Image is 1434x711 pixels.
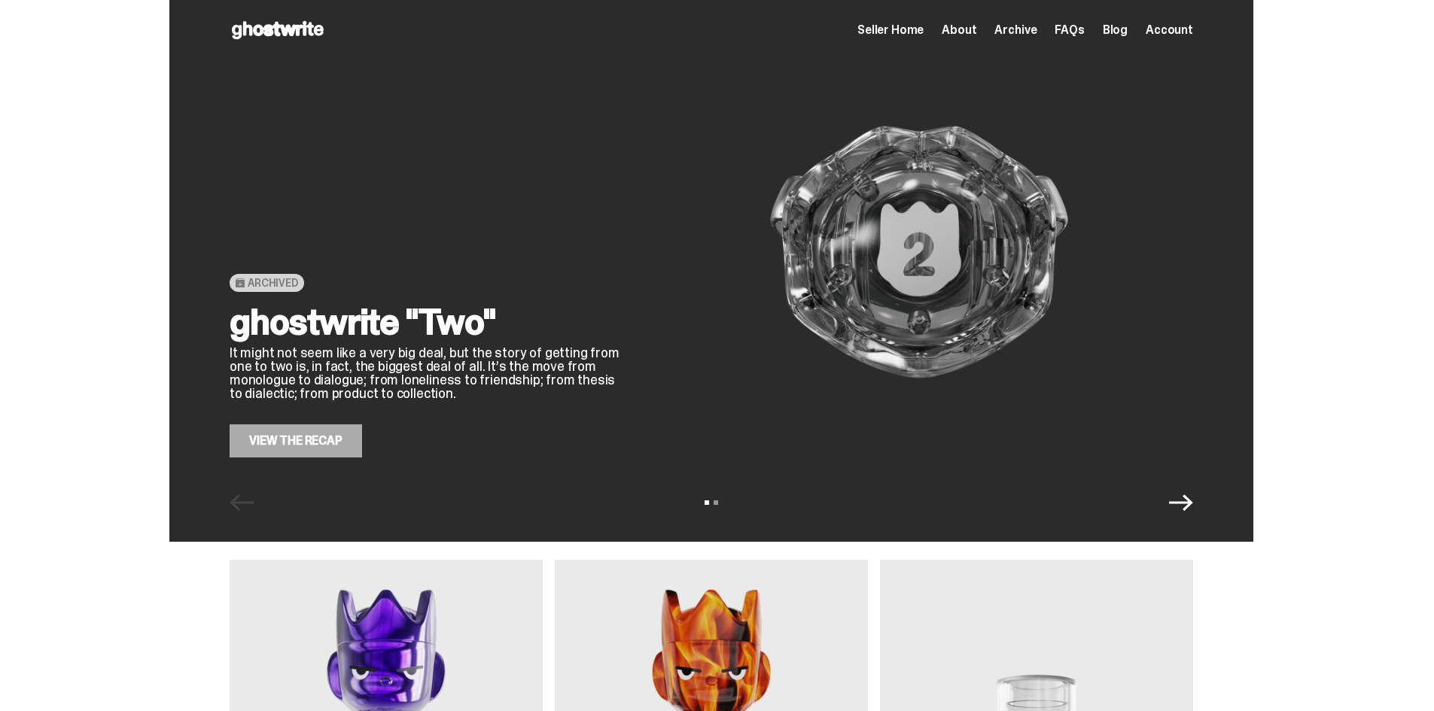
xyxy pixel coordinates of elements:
button: View slide 1 [705,500,709,505]
button: View slide 2 [714,500,718,505]
button: Next [1169,491,1193,515]
p: It might not seem like a very big deal, but the story of getting from one to two is, in fact, the... [230,346,621,400]
a: View the Recap [230,424,362,457]
a: Archive [994,24,1037,36]
h2: ghostwrite "Two" [230,304,621,340]
a: Seller Home [857,24,924,36]
span: Archived [248,277,298,289]
a: Blog [1103,24,1128,36]
a: About [942,24,976,36]
img: ghostwrite "Two" [645,47,1193,457]
a: FAQs [1055,24,1084,36]
a: Account [1146,24,1193,36]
